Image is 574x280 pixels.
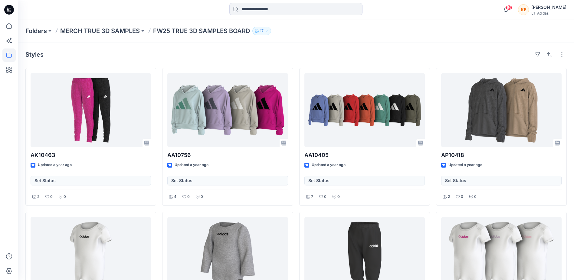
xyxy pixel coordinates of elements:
p: FW25 TRUE 3D SAMPLES BOARD [153,27,250,35]
p: 0 [474,194,477,200]
span: 96 [506,5,512,10]
p: 4 [174,194,176,200]
p: Updated a year ago [38,162,72,168]
p: 0 [324,194,326,200]
h4: Styles [25,51,44,58]
a: AA10405 [304,73,425,147]
p: AK10463 [31,151,151,159]
p: 2 [37,194,39,200]
button: 17 [252,27,271,35]
a: AK10463 [31,73,151,147]
a: MERCH TRUE 3D SAMPLES [60,27,140,35]
p: AA10756 [167,151,288,159]
p: Updated a year ago [175,162,208,168]
div: [PERSON_NAME] [531,4,566,11]
a: AA10756 [167,73,288,147]
p: 7 [311,194,313,200]
a: Folders [25,27,47,35]
p: 2 [448,194,450,200]
div: KE [518,4,529,15]
p: 0 [461,194,463,200]
p: Updated a year ago [448,162,482,168]
p: 0 [50,194,53,200]
p: Updated a year ago [312,162,346,168]
p: 0 [337,194,340,200]
p: 0 [201,194,203,200]
p: 0 [64,194,66,200]
p: 0 [187,194,190,200]
p: 17 [260,28,264,34]
a: AP10418 [441,73,562,147]
p: AP10418 [441,151,562,159]
div: LT-Adidas [531,11,566,15]
p: AA10405 [304,151,425,159]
